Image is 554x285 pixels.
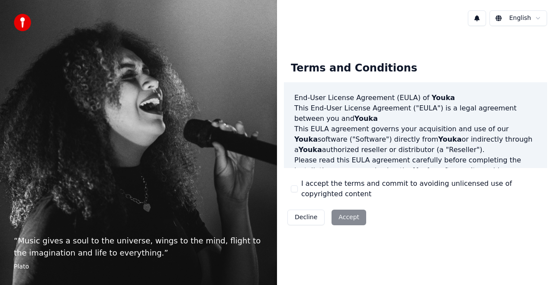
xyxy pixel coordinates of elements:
[294,124,537,155] p: This EULA agreement governs your acquisition and use of our software ("Software") directly from o...
[299,146,322,154] span: Youka
[14,14,31,31] img: youka
[14,235,263,259] p: “ Music gives a soul to the universe, wings to the mind, flight to the imagination and life to ev...
[14,262,263,271] footer: Plato
[294,135,318,143] span: Youka
[432,94,455,102] span: Youka
[294,103,537,124] p: This End-User License Agreement ("EULA") is a legal agreement between you and
[294,155,537,197] p: Please read this EULA agreement carefully before completing the installation process and using th...
[294,93,537,103] h3: End-User License Agreement (EULA) of
[301,178,540,199] label: I accept the terms and commit to avoiding unlicensed use of copyrighted content
[438,135,462,143] span: Youka
[284,55,424,82] div: Terms and Conditions
[354,114,378,123] span: Youka
[413,166,437,175] span: Youka
[287,210,325,225] button: Decline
